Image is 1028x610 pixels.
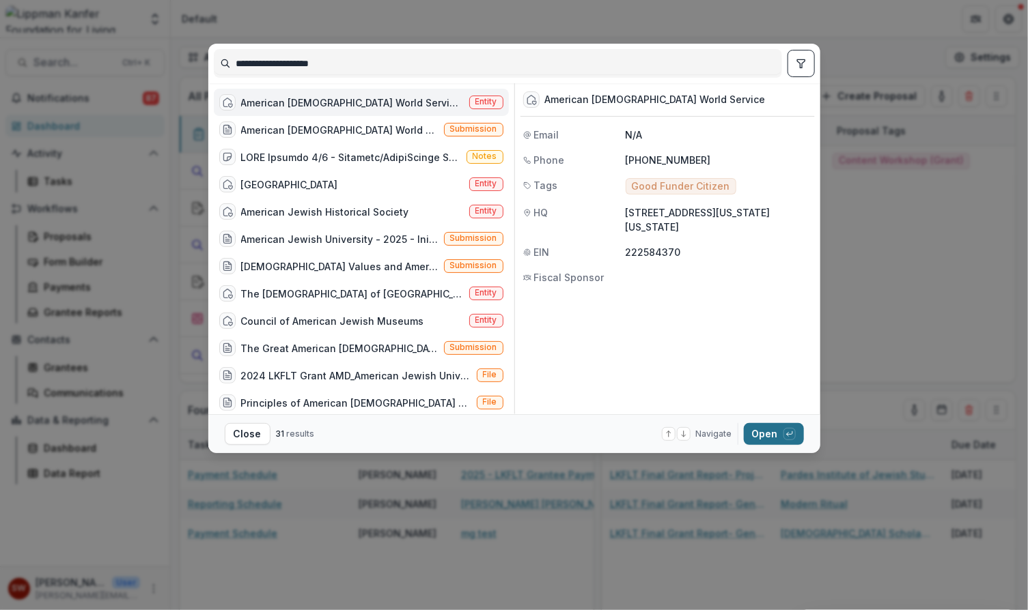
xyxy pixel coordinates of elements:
span: Submission [450,261,497,270]
span: Navigate [696,428,732,440]
span: File [483,397,497,407]
span: Entity [475,315,497,325]
span: EIN [534,245,550,259]
p: [PHONE_NUMBER] [626,153,812,167]
span: Fiscal Sponsor [534,270,605,285]
div: [DEMOGRAPHIC_DATA] Values and American Democracy [241,259,439,274]
div: American [DEMOGRAPHIC_DATA] World Service, Inc. [241,96,464,110]
span: Submission [450,343,497,352]
button: Open [744,423,804,445]
div: 2024 LKFLT Grant AMD_American Jewish University.docx.pdf [241,368,471,383]
span: Notes [473,151,497,161]
div: LORE Ipsumdo 4/6 - Sitametc/AdipiScinge Seddoe - temporincidIduntu Labore - e/ Dolor Magnaal - en... [241,150,461,164]
span: Submission [450,233,497,243]
span: Tags [534,178,558,192]
span: HQ [534,205,548,220]
button: toggle filters [788,50,815,77]
span: Entity [475,97,497,106]
span: Entity [475,288,497,297]
p: N/A [626,128,812,142]
p: [STREET_ADDRESS][US_STATE][US_STATE] [626,205,812,234]
span: Submission [450,124,497,134]
span: results [287,429,315,439]
div: [GEOGRAPHIC_DATA] [241,177,338,192]
span: File [483,370,497,379]
span: Entity [475,179,497,188]
button: Close [225,423,270,445]
div: Council of American Jewish Museums [241,314,424,328]
div: American [DEMOGRAPHIC_DATA] World Service [545,94,766,106]
div: American [DEMOGRAPHIC_DATA] World Service - 2025 - GFC Grantee Logged Form [241,123,439,137]
div: The [DEMOGRAPHIC_DATA] of [GEOGRAPHIC_DATA] [241,287,464,301]
div: The Great American [DEMOGRAPHIC_DATA] Civics Project - 21130833 [241,341,439,355]
div: American Jewish Historical Society [241,205,409,219]
span: Entity [475,206,497,216]
span: 31 [276,429,285,439]
span: Phone [534,153,565,167]
p: 222584370 [626,245,812,259]
div: American Jewish University - 2025 - Initial 2025 Exploration Mtg (This form is to log the notes a... [241,232,439,246]
span: Good Funder Citizen [632,181,730,192]
span: Email [534,128,559,142]
div: Principles of American [DEMOGRAPHIC_DATA] Civics.pdf [241,396,471,410]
